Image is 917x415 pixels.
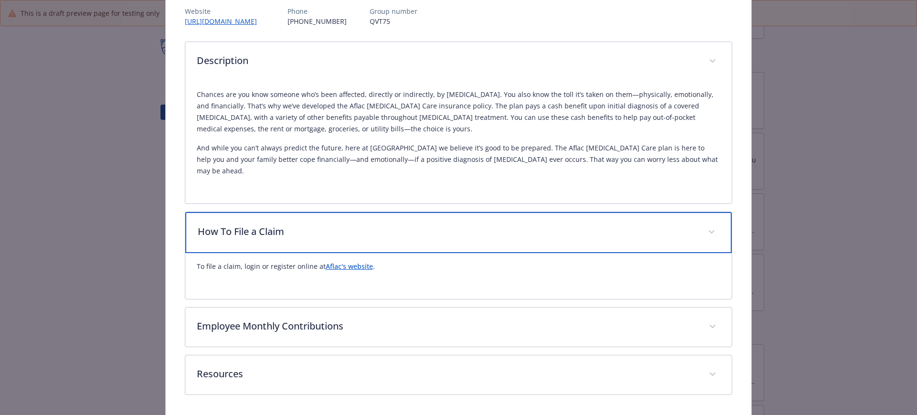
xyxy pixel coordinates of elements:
[185,212,732,253] div: How To File a Claim
[197,367,698,381] p: Resources
[288,6,347,16] p: Phone
[326,262,373,271] a: Aflac's website
[197,319,698,333] p: Employee Monthly Contributions
[370,6,417,16] p: Group number
[197,53,698,68] p: Description
[370,16,417,26] p: QVT75
[198,224,697,239] p: How To File a Claim
[197,142,721,177] p: And while you can’t always predict the future, here at [GEOGRAPHIC_DATA] we believe it’s good to ...
[185,6,265,16] p: Website
[185,17,265,26] a: [URL][DOMAIN_NAME]
[185,253,732,299] div: How To File a Claim
[288,16,347,26] p: [PHONE_NUMBER]
[185,42,732,81] div: Description
[185,355,732,394] div: Resources
[185,81,732,203] div: Description
[185,308,732,347] div: Employee Monthly Contributions
[197,261,721,272] p: To file a claim, login or register online at .
[197,89,721,135] p: Chances are you know someone who’s been affected, directly or indirectly, by [MEDICAL_DATA]. You ...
